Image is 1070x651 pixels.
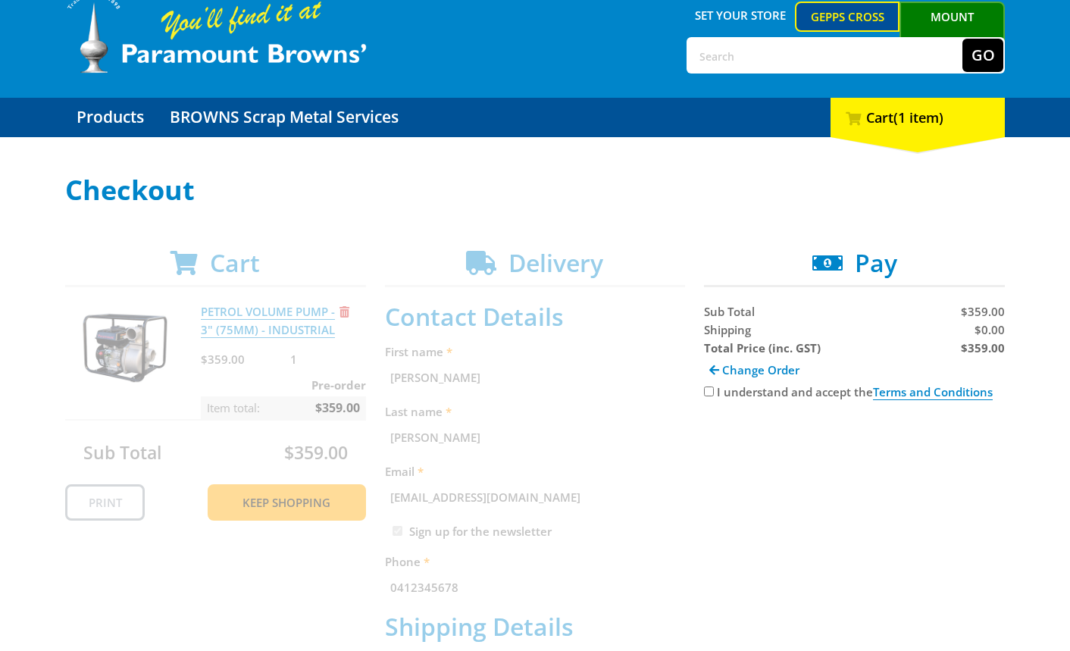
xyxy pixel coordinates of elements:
h1: Checkout [65,175,1005,205]
span: (1 item) [893,108,943,127]
a: Go to the Products page [65,98,155,137]
a: Gepps Cross [795,2,900,32]
span: Sub Total [704,304,755,319]
span: Pay [855,246,897,279]
a: Change Order [704,357,805,383]
span: Set your store [687,2,795,29]
a: Go to the BROWNS Scrap Metal Services page [158,98,410,137]
input: Please accept the terms and conditions. [704,387,714,396]
a: Mount [PERSON_NAME] [899,2,1005,59]
a: Terms and Conditions [873,384,993,400]
input: Search [688,39,962,72]
span: Change Order [722,362,799,377]
span: Shipping [704,322,751,337]
button: Go [962,39,1003,72]
span: $0.00 [975,322,1005,337]
span: $359.00 [961,304,1005,319]
div: Cart [831,98,1005,137]
strong: $359.00 [961,340,1005,355]
strong: Total Price (inc. GST) [704,340,821,355]
label: I understand and accept the [717,384,993,400]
